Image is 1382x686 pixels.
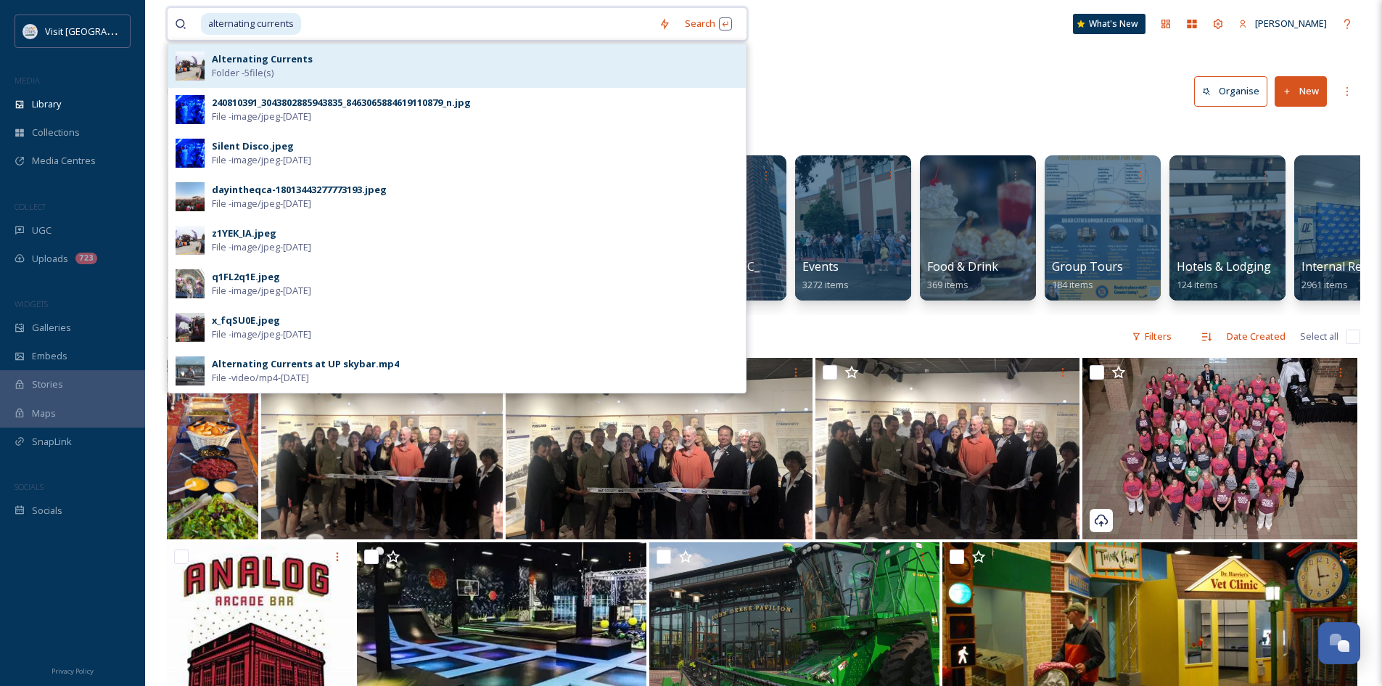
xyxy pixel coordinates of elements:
span: File - image/jpeg - [DATE] [212,327,311,341]
div: Alternating Currents at UP skybar.mp4 [212,357,399,371]
span: File - image/jpeg - [DATE] [212,240,311,254]
a: [PERSON_NAME] [1231,9,1334,38]
span: File - video/mp4 - [DATE] [212,371,309,385]
div: 240810391_3043802885943835_8463065884619110879_n.jpg [212,96,471,110]
span: Media Centres [32,154,96,168]
span: 2961 items [1301,278,1348,291]
span: 124 items [1177,278,1218,291]
img: ab9d5bfd-af63-4a61-8c5d-bce967189c2e.jpg [176,356,205,385]
a: Privacy Policy [52,661,94,679]
span: Folder - 5 file(s) [212,66,273,80]
span: Galleries [32,321,71,335]
span: Select all [1300,330,1338,343]
span: WIDGETS [15,298,48,309]
div: Search [678,9,739,38]
span: Food & Drink [927,258,998,274]
span: MEDIA [15,75,40,86]
div: x_fqSU0E.jpeg [212,314,280,327]
img: DSCF3153.jpg [1082,358,1357,539]
a: Food & Drink369 items [927,260,998,291]
span: Library [32,97,61,111]
span: 44 file s [167,330,196,343]
a: Organise [1194,76,1275,106]
button: New [1275,76,1327,106]
img: 3d6327db-5967-423b-9e8a-a4c84b728b74.jpg [176,313,205,342]
img: buffett.jpg [167,358,258,539]
span: COLLECT [15,201,46,212]
span: SOCIALS [15,481,44,492]
img: IMG_9981.jpeg [506,358,813,539]
span: 369 items [927,278,968,291]
span: Events [802,258,839,274]
span: Socials [32,504,62,518]
div: dayintheqca-18013443277773193.jpeg [212,183,387,197]
span: File - image/jpeg - [DATE] [212,197,311,211]
span: File - image/jpeg - [DATE] [212,110,311,123]
div: 723 [75,253,97,264]
button: Open Chat [1318,622,1360,664]
div: Silent Disco.jpeg [212,139,294,153]
img: dc2b4cc6-a5af-4be6-a19a-28396ab5f090.jpg [176,182,205,211]
img: e1b8471c-cc35-4097-aa3f-78ddfe601148.jpg [176,269,205,298]
img: 6b9d127c-dd97-4bda-a664-43c9c74b3021.jpg [176,226,205,255]
div: q1FL2q1E.jpeg [212,270,280,284]
img: IMG_9984.jpeg [815,358,1079,539]
div: Date Created [1219,322,1293,351]
div: Filters [1124,322,1179,351]
span: Visit [GEOGRAPHIC_DATA] [45,24,157,38]
span: alternating currents [201,13,301,34]
span: File - image/jpeg - [DATE] [212,153,311,167]
a: Hotels & Lodging124 items [1177,260,1271,291]
span: Collections [32,126,80,139]
span: 3272 items [802,278,849,291]
span: Hotels & Lodging [1177,258,1271,274]
span: UGC [32,224,52,237]
img: QCCVB_VISIT_vert_logo_4c_tagline_122019.svg [23,24,38,38]
span: Embeds [32,349,67,363]
span: File - image/jpeg - [DATE] [212,284,311,298]
button: Organise [1194,76,1267,106]
a: Group Tours184 items [1052,260,1123,291]
div: z1YEK_IA.jpeg [212,226,276,240]
span: Maps [32,407,56,420]
strong: Alternating Currents [212,52,313,65]
img: IMG_9983.jpeg [261,358,503,539]
a: What's New [1073,14,1146,34]
span: SnapLink [32,435,72,449]
img: 6b9d127c-dd97-4bda-a664-43c9c74b3021.jpg [176,52,205,81]
span: 184 items [1052,278,1093,291]
a: Events3272 items [802,260,849,291]
span: Privacy Policy [52,666,94,676]
span: Uploads [32,252,68,266]
img: 702e4f58-61a1-4ae1-8e87-fdcef9a9f89d.jpg [176,95,205,124]
span: Group Tours [1052,258,1123,274]
span: Stories [32,377,63,391]
img: ebb4ff4c-3bf9-4a45-999b-bd5133787322.jpg [176,139,205,168]
span: [PERSON_NAME] [1255,17,1327,30]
